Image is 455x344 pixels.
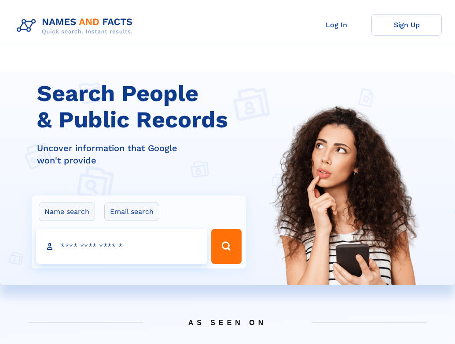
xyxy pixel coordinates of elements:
[211,229,242,264] button: Search Button
[36,229,207,264] input: search input
[37,142,251,167] div: Uncover information that Google won't provide
[301,14,371,36] a: Log In
[104,203,159,221] label: Email search
[39,203,95,221] label: Name search
[13,14,140,38] img: Logo Names and Facts
[264,103,426,329] img: Search People and Public records
[15,308,440,337] span: AS SEEN ON
[37,80,251,133] h1: Search People & Public Records
[371,14,442,36] a: Sign Up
